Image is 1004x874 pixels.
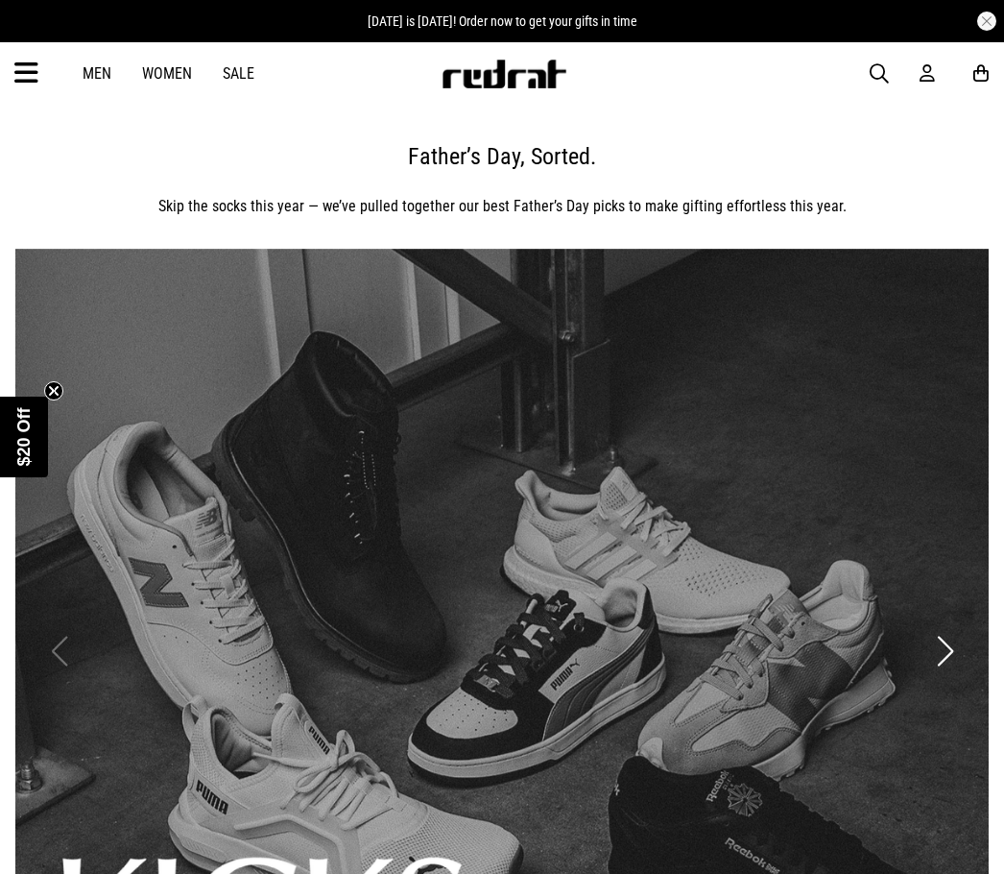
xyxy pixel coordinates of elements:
span: $20 Off [14,407,34,466]
button: Previous slide [46,630,72,672]
a: Women [142,64,192,83]
img: Redrat logo [441,60,567,88]
a: Men [83,64,111,83]
span: [DATE] is [DATE]! Order now to get your gifts in time [368,13,637,29]
a: Sale [223,64,254,83]
button: Close teaser [44,381,63,401]
h2: Father’s Day, Sorted. [31,137,973,176]
button: Next slide [932,630,958,672]
p: Skip the socks this year — we’ve pulled together our best Father’s Day picks to make gifting effo... [31,195,973,218]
